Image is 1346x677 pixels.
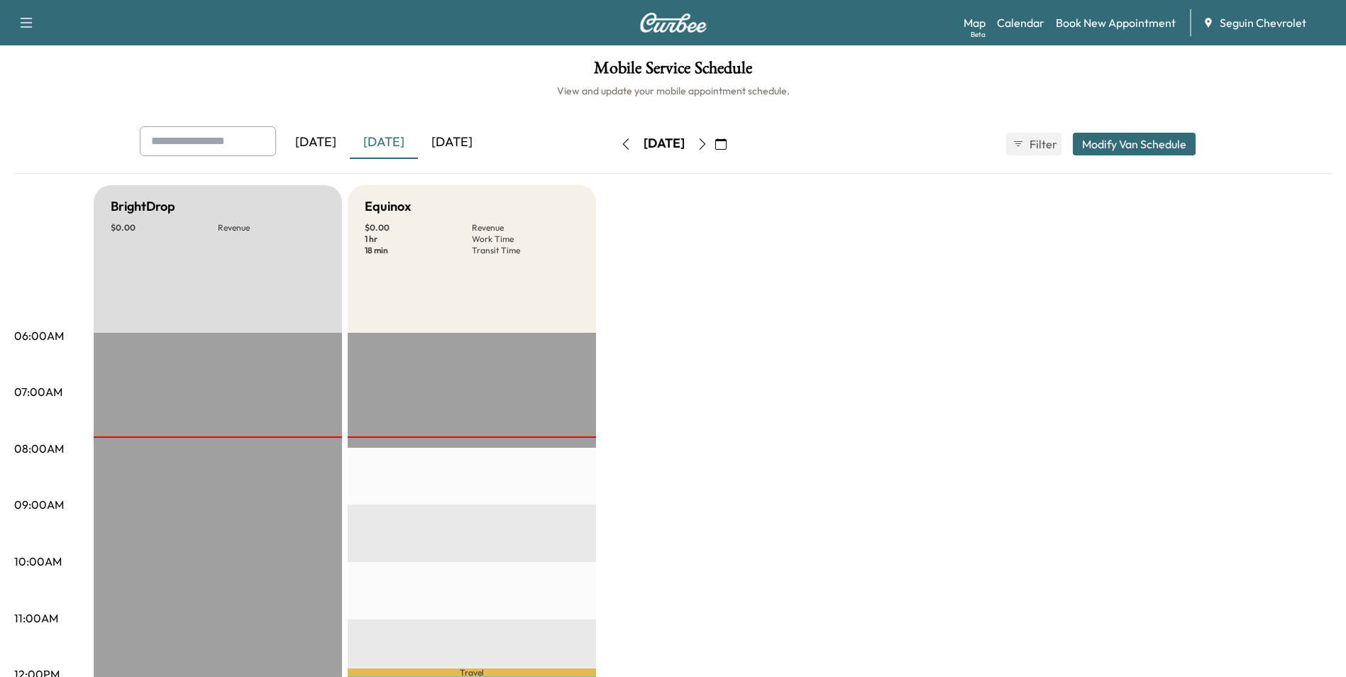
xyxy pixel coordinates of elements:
[1030,136,1055,153] span: Filter
[1006,133,1061,155] button: Filter
[472,222,579,233] p: Revenue
[14,610,58,627] p: 11:00AM
[111,222,218,233] p: $ 0.00
[639,13,707,33] img: Curbee Logo
[472,233,579,245] p: Work Time
[1220,14,1306,31] span: Seguin Chevrolet
[997,14,1044,31] a: Calendar
[1056,14,1176,31] a: Book New Appointment
[365,233,472,245] p: 1 hr
[418,126,486,159] div: [DATE]
[282,126,350,159] div: [DATE]
[111,197,175,216] h5: BrightDrop
[350,126,418,159] div: [DATE]
[14,84,1332,98] h6: View and update your mobile appointment schedule.
[365,245,472,256] p: 18 min
[14,553,62,570] p: 10:00AM
[365,197,411,216] h5: Equinox
[365,222,472,233] p: $ 0.00
[218,222,325,233] p: Revenue
[14,327,64,344] p: 06:00AM
[964,14,986,31] a: MapBeta
[472,245,579,256] p: Transit Time
[14,383,62,400] p: 07:00AM
[1073,133,1196,155] button: Modify Van Schedule
[14,440,64,457] p: 08:00AM
[14,60,1332,84] h1: Mobile Service Schedule
[971,29,986,40] div: Beta
[348,668,596,676] p: Travel
[644,135,685,153] div: [DATE]
[14,496,64,513] p: 09:00AM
